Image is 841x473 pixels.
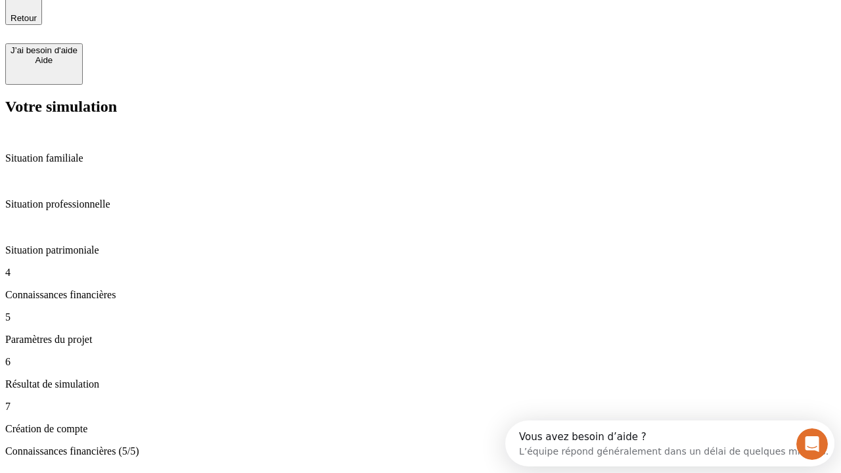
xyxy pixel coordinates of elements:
div: L’équipe répond généralement dans un délai de quelques minutes. [14,22,323,35]
p: Paramètres du projet [5,334,836,346]
p: 4 [5,267,836,279]
iframe: Intercom live chat discovery launcher [505,420,834,466]
span: Retour [11,13,37,23]
iframe: Intercom live chat [796,428,828,460]
p: 5 [5,311,836,323]
div: Vous avez besoin d’aide ? [14,11,323,22]
div: Aide [11,55,78,65]
h2: Votre simulation [5,98,836,116]
button: J’ai besoin d'aideAide [5,43,83,85]
p: Résultat de simulation [5,378,836,390]
p: Création de compte [5,423,836,435]
p: Situation patrimoniale [5,244,836,256]
p: 6 [5,356,836,368]
p: 7 [5,401,836,413]
p: Situation familiale [5,152,836,164]
p: Situation professionnelle [5,198,836,210]
div: J’ai besoin d'aide [11,45,78,55]
p: Connaissances financières [5,289,836,301]
p: Connaissances financières (5/5) [5,445,836,457]
div: Ouvrir le Messenger Intercom [5,5,362,41]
